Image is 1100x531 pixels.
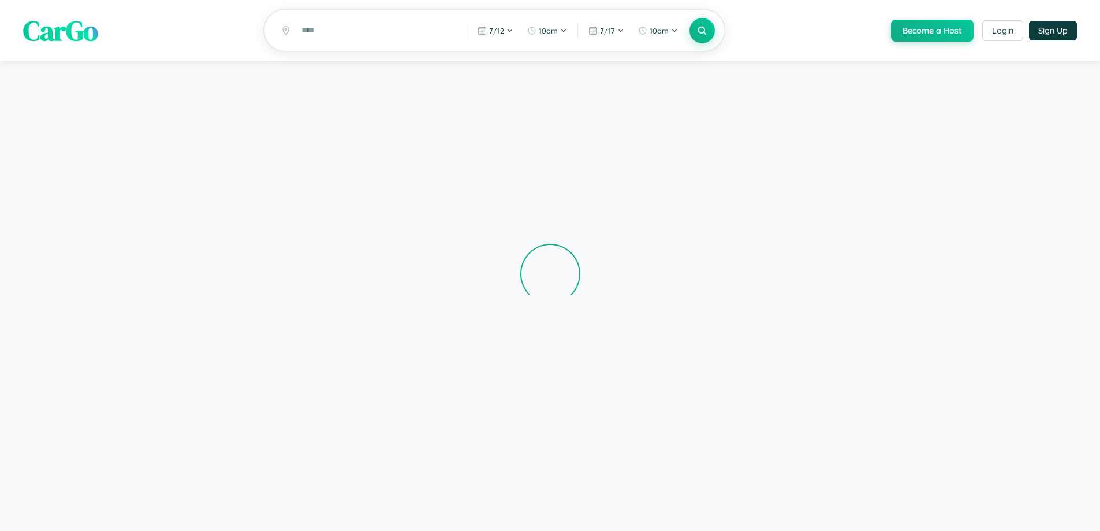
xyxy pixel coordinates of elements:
[489,26,504,35] span: 7 / 12
[600,26,615,35] span: 7 / 17
[982,20,1023,41] button: Login
[539,26,558,35] span: 10am
[521,21,573,40] button: 10am
[472,21,519,40] button: 7/12
[650,26,669,35] span: 10am
[891,20,974,42] button: Become a Host
[583,21,630,40] button: 7/17
[632,21,684,40] button: 10am
[23,12,98,50] span: CarGo
[1029,21,1077,40] button: Sign Up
